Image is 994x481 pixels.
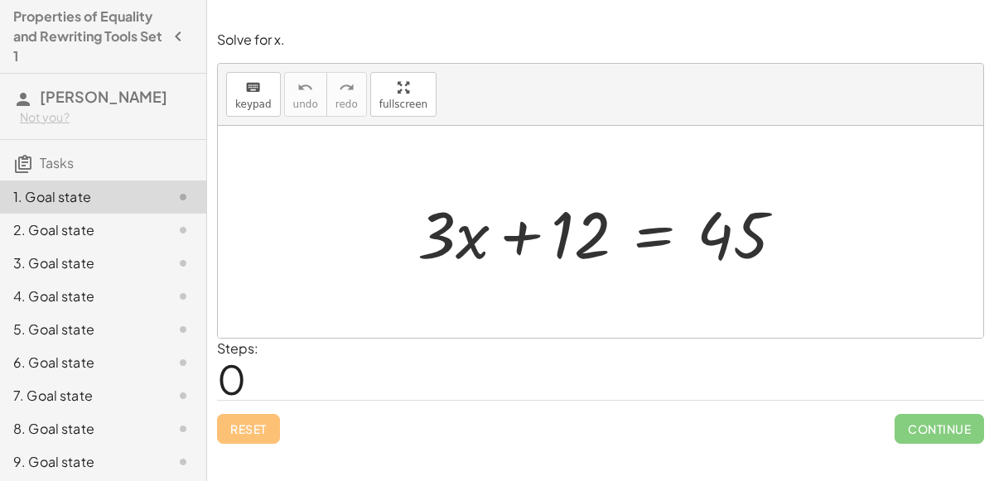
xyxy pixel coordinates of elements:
[379,99,427,110] span: fullscreen
[173,452,193,472] i: Task not started.
[326,72,367,117] button: redoredo
[13,452,147,472] div: 9. Goal state
[173,386,193,406] i: Task not started.
[173,419,193,439] i: Task not started.
[40,154,74,171] span: Tasks
[173,187,193,207] i: Task not started.
[297,78,313,98] i: undo
[284,72,327,117] button: undoundo
[20,109,193,126] div: Not you?
[13,286,147,306] div: 4. Goal state
[217,354,246,404] span: 0
[339,78,355,98] i: redo
[13,253,147,273] div: 3. Goal state
[13,419,147,439] div: 8. Goal state
[173,253,193,273] i: Task not started.
[173,220,193,240] i: Task not started.
[173,286,193,306] i: Task not started.
[226,72,281,117] button: keyboardkeypad
[370,72,437,117] button: fullscreen
[13,187,147,207] div: 1. Goal state
[235,99,272,110] span: keypad
[293,99,318,110] span: undo
[173,320,193,339] i: Task not started.
[40,87,167,106] span: [PERSON_NAME]
[13,320,147,339] div: 5. Goal state
[335,99,358,110] span: redo
[245,78,261,98] i: keyboard
[13,386,147,406] div: 7. Goal state
[217,339,258,357] label: Steps:
[217,31,984,50] p: Solve for x.
[13,353,147,373] div: 6. Goal state
[13,7,163,66] h4: Properties of Equality and Rewriting Tools Set 1
[13,220,147,240] div: 2. Goal state
[173,353,193,373] i: Task not started.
